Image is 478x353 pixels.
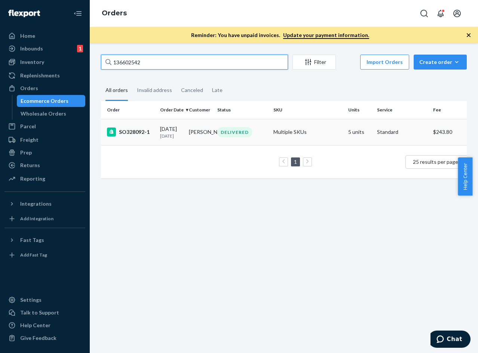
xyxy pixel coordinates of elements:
a: Parcel [4,120,85,132]
div: Talk to Support [20,309,59,316]
div: Reporting [20,175,45,182]
a: Prep [4,147,85,159]
div: DELIVERED [217,127,252,137]
th: Units [345,101,374,119]
div: Parcel [20,123,36,130]
a: Orders [102,9,127,17]
a: Replenishments [4,70,85,82]
button: Open Search Box [417,6,432,21]
a: Orders [4,82,85,94]
a: Page 1 is your current page [292,159,298,165]
button: Help Center [458,157,472,196]
th: Order [101,101,157,119]
a: Add Fast Tag [4,249,85,261]
button: Open notifications [433,6,448,21]
button: Import Orders [360,55,409,70]
div: Wholesale Orders [21,110,66,117]
iframe: Opens a widget where you can chat to one of our agents [430,331,471,349]
a: Inventory [4,56,85,68]
a: Ecommerce Orders [17,95,86,107]
div: Prep [20,149,32,156]
div: Fast Tags [20,236,44,244]
div: Filter [293,58,335,66]
a: Help Center [4,319,85,331]
p: Reminder: You have unpaid invoices. [191,31,369,39]
input: Search orders [101,55,288,70]
div: Help Center [20,322,50,329]
th: SKU [270,101,345,119]
th: Status [214,101,270,119]
div: Add Fast Tag [20,252,47,258]
td: 5 units [345,119,374,145]
div: Home [20,32,35,40]
button: Close Navigation [70,6,85,21]
td: [PERSON_NAME] [186,119,215,145]
div: Freight [20,136,39,144]
th: Service [374,101,430,119]
button: Filter [292,55,336,70]
div: Returns [20,162,40,169]
a: Returns [4,159,85,171]
div: Replenishments [20,72,60,79]
div: Ecommerce Orders [21,97,68,105]
div: [DATE] [160,125,183,139]
p: Standard [377,128,427,136]
div: All orders [105,80,128,101]
a: Wholesale Orders [17,108,86,120]
a: Home [4,30,85,42]
div: Inbounds [20,45,43,52]
div: Invalid address [137,80,172,100]
button: Give Feedback [4,332,85,344]
a: Update your payment information. [283,32,369,39]
a: Add Integration [4,213,85,225]
div: Customer [189,107,212,113]
div: Late [212,80,223,100]
button: Create order [414,55,467,70]
div: Orders [20,85,38,92]
button: Fast Tags [4,234,85,246]
div: Add Integration [20,215,53,222]
td: Multiple SKUs [270,119,345,145]
div: Integrations [20,200,52,208]
ol: breadcrumbs [96,3,133,24]
div: Canceled [181,80,203,100]
div: Create order [419,58,461,66]
a: Settings [4,294,85,306]
div: Settings [20,296,42,304]
div: Give Feedback [20,334,56,342]
th: Fee [430,101,475,119]
td: $243.80 [430,119,475,145]
div: 1 [77,45,83,52]
a: Inbounds1 [4,43,85,55]
p: [DATE] [160,133,183,139]
button: Open account menu [450,6,465,21]
a: Reporting [4,173,85,185]
span: 25 results per page [413,159,458,165]
button: Integrations [4,198,85,210]
img: Flexport logo [8,10,40,17]
div: Inventory [20,58,44,66]
th: Order Date [157,101,186,119]
a: Freight [4,134,85,146]
button: Talk to Support [4,307,85,319]
div: SO328092-1 [107,128,154,136]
